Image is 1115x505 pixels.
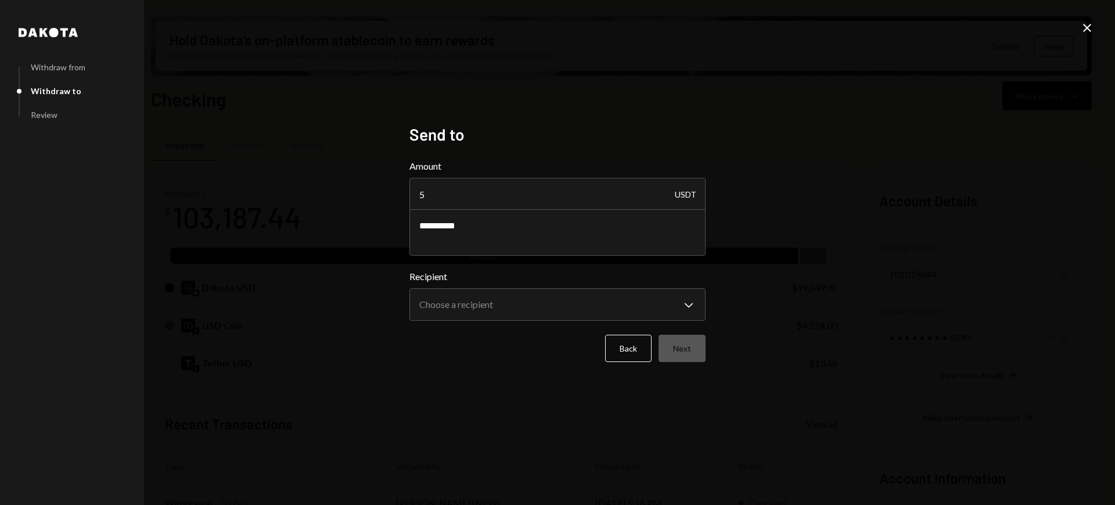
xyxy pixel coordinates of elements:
div: Withdraw from [31,62,85,72]
input: Enter amount [409,178,706,210]
button: Back [605,335,652,362]
div: Withdraw to [31,86,81,96]
div: Review [31,110,57,120]
div: USDT [675,178,696,210]
label: Recipient [409,270,706,284]
label: Amount [409,159,706,173]
button: Recipient [409,288,706,321]
h2: Send to [409,123,706,146]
